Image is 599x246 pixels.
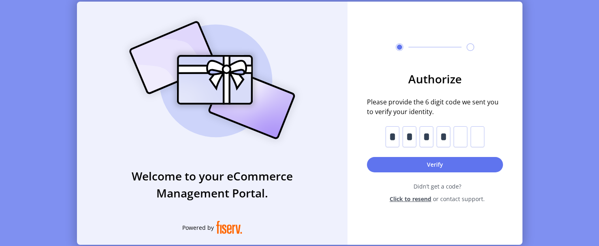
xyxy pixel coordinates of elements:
span: Didn’t get a code? [372,182,503,191]
h3: Authorize [367,70,503,87]
span: Please provide the 6 digit code we sent you to verify your identity. [367,97,503,117]
span: Powered by [182,223,214,232]
img: card_Illustration.svg [117,12,307,148]
h3: Welcome to your eCommerce Management Portal. [77,168,347,201]
span: or contact support. [433,195,485,203]
button: Verify [367,157,503,172]
span: Click to resend [390,195,431,203]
